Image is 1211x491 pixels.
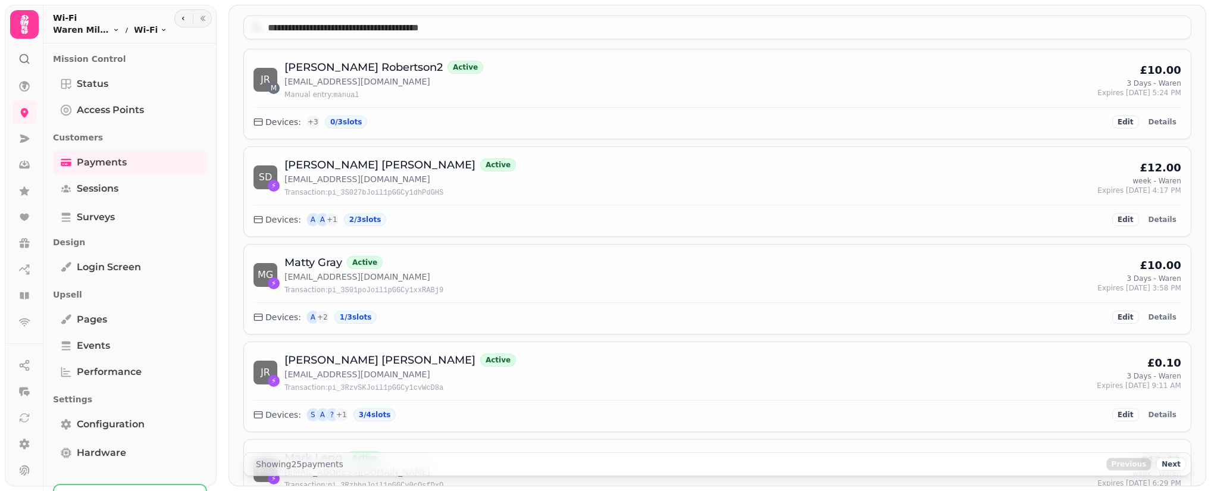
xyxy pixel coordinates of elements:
[347,256,383,269] div: Active
[1097,381,1181,390] div: Expires [DATE] 9:11 AM
[77,339,110,353] span: Events
[306,310,320,324] div: Apple iPhone
[1162,461,1181,468] span: Next
[53,177,207,201] a: Sessions
[344,213,387,226] div: 2 / 3 slots
[259,173,272,182] span: S D
[53,360,207,384] a: Performance
[1144,213,1181,226] button: Details
[1149,411,1176,418] span: Details
[284,254,342,271] h3: Matty Gray
[77,446,126,460] span: Hardware
[268,473,280,484] div: ⚡
[333,91,359,99] span: manual
[268,277,280,289] div: ⚡
[53,24,167,36] nav: breadcrumb
[1144,311,1181,324] button: Details
[328,481,443,490] span: pi_3RzhhgJoil1pGGCy0cOsfDxO
[325,212,339,227] div: + 1
[306,212,320,227] div: Apple iPhone
[53,389,207,410] p: Settings
[1097,88,1181,98] div: Expires [DATE] 5:24 PM
[1144,408,1181,421] button: Details
[53,127,207,148] p: Customers
[53,205,207,229] a: Surveys
[1112,213,1139,226] button: Edit
[1097,283,1181,293] div: Expires [DATE] 3:58 PM
[77,365,142,379] span: Performance
[77,103,144,117] span: Access Points
[53,48,207,70] p: Mission Control
[1149,118,1176,126] span: Details
[258,270,273,280] span: M G
[261,75,270,85] span: J R
[1140,160,1181,176] div: £12.00
[1118,118,1134,126] span: Edit
[53,24,110,36] span: Waren Mill Camping and [GEOGRAPHIC_DATA]
[347,451,383,464] div: Active
[284,285,443,295] div: Transaction:
[1147,355,1181,371] div: £0.10
[1106,458,1152,471] button: Previous
[77,417,145,431] span: Configuration
[77,155,127,170] span: Payments
[306,115,320,129] div: + 3
[1144,115,1181,129] button: Details
[1127,274,1181,283] div: 3 Days - Waren
[1112,408,1139,421] button: Edit
[1132,176,1181,186] div: week - Waren
[328,384,443,392] span: pi_3RzvSKJoil1pGGCy1cvWcD8a
[254,409,301,421] div: Devices:
[53,24,120,36] button: Waren Mill Camping and [GEOGRAPHIC_DATA]
[334,311,377,324] div: 1 / 3 slots
[53,255,207,279] a: Login screen
[1140,257,1181,274] div: £10.00
[1118,411,1134,418] span: Edit
[306,408,320,422] div: Samsung SM-A336B
[53,98,207,122] a: Access Points
[1097,479,1181,488] div: Expires [DATE] 6:29 PM
[249,458,351,470] div: Showing 25 payments
[77,77,108,91] span: Status
[254,311,301,323] div: Devices:
[315,408,330,422] div: Amazon KFMUWI
[328,286,443,295] span: pi_3S01poJoil1pGGCy1xxRABj9
[53,232,207,253] p: Design
[1112,461,1147,468] span: Previous
[261,368,270,377] span: J R
[268,375,280,387] div: ⚡
[77,312,107,327] span: Pages
[315,310,330,324] div: + 2
[325,408,339,422] div: ?
[1127,371,1181,381] div: 3 Days - Waren
[1149,216,1176,223] span: Details
[53,308,207,331] a: Pages
[1156,458,1186,471] button: Next
[284,449,342,466] h3: Mark Leng
[268,82,280,94] div: M
[1140,62,1181,79] div: £10.00
[77,210,115,224] span: Surveys
[53,72,207,96] a: Status
[53,441,207,465] a: Hardware
[254,116,301,128] div: Devices:
[53,284,207,305] p: Upsell
[284,59,443,76] h3: [PERSON_NAME] Robertson2
[328,189,443,197] span: pi_3S027bJoil1pGGCy1dhPdGHS
[1118,314,1134,321] span: Edit
[77,182,118,196] span: Sessions
[1127,79,1181,88] div: 3 Days - Waren
[284,352,475,368] h3: [PERSON_NAME] [PERSON_NAME]
[325,115,368,129] div: 0 / 3 slots
[353,408,396,421] div: 3 / 4 slots
[480,158,516,171] div: Active
[1112,115,1139,129] button: Edit
[1118,216,1134,223] span: Edit
[1112,311,1139,324] button: Edit
[315,212,330,227] div: Apple Macintosh
[53,412,207,436] a: Configuration
[134,24,167,36] button: Wi-Fi
[284,76,483,87] p: [EMAIL_ADDRESS][DOMAIN_NAME]
[77,260,141,274] span: Login screen
[254,214,301,226] div: Devices:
